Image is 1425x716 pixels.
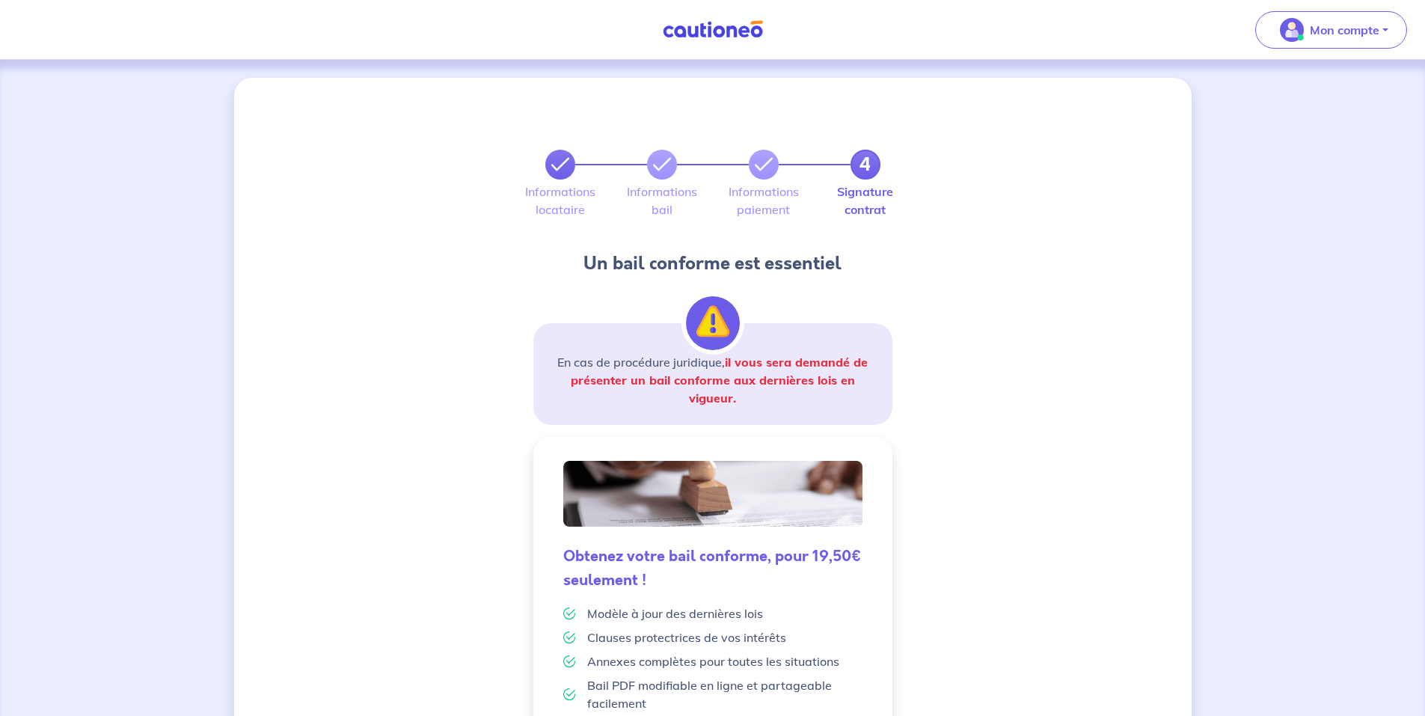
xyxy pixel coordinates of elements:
p: Modèle à jour des dernières lois [587,605,763,622]
img: valid-lease.png [563,461,862,527]
p: Annexes complètes pour toutes les situations [587,652,839,670]
label: Informations locataire [545,186,575,215]
label: Informations paiement [749,186,779,215]
h5: Obtenez votre bail conforme, pour 19,50€ seulement ! [563,545,862,593]
button: illu_account_valid_menu.svgMon compte [1255,11,1407,49]
p: Bail PDF modifiable en ligne et partageable facilement [587,676,862,712]
img: illu_alert.svg [686,296,740,350]
label: Informations bail [647,186,677,215]
p: Clauses protectrices de vos intérêts [587,628,786,646]
p: Mon compte [1310,21,1379,39]
h4: Un bail conforme est essentiel [533,251,892,275]
strong: il vous sera demandé de présenter un bail conforme aux dernières lois en vigueur. [571,355,868,406]
label: Signature contrat [851,186,880,215]
p: En cas de procédure juridique, [551,353,874,407]
img: Cautioneo [657,20,769,39]
a: 4 [851,150,880,180]
img: illu_account_valid_menu.svg [1280,18,1304,42]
